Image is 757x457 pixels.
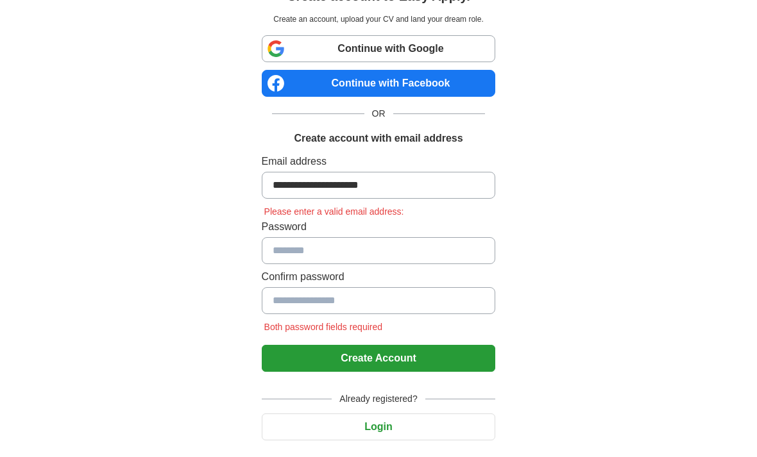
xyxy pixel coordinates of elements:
[262,206,407,217] span: Please enter a valid email address:
[262,345,496,372] button: Create Account
[364,107,393,120] span: OR
[262,421,496,432] a: Login
[294,131,463,146] h1: Create account with email address
[262,413,496,440] button: Login
[332,392,425,406] span: Already registered?
[262,322,385,332] span: Both password fields required
[262,154,496,169] label: Email address
[262,35,496,62] a: Continue with Google
[262,219,496,235] label: Password
[264,13,493,25] p: Create an account, upload your CV and land your dream role.
[262,70,496,97] a: Continue with Facebook
[262,269,496,285] label: Confirm password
